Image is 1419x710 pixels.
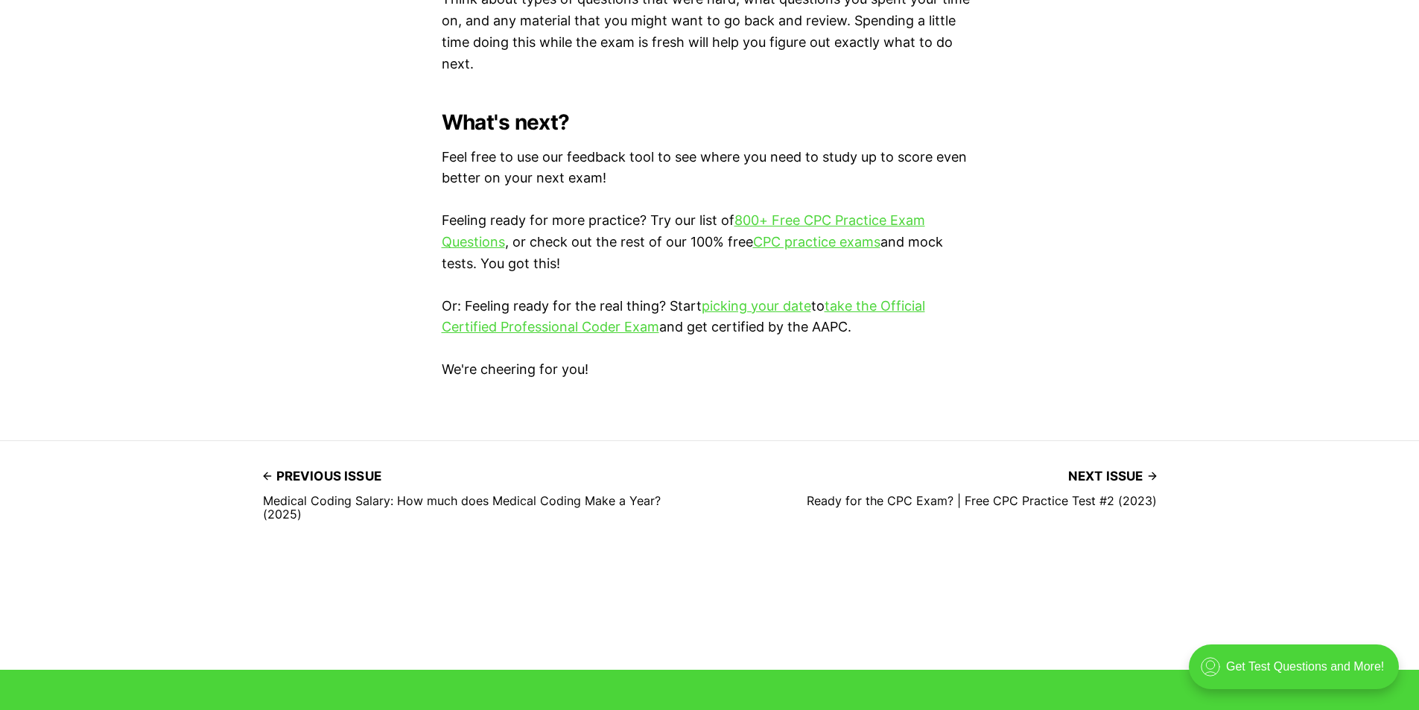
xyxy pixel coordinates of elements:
[442,147,978,190] p: Feel free to use our feedback tool to see where you need to study up to score even better on your...
[442,110,978,134] h2: What's next?
[263,494,692,522] h4: Medical Coding Salary: How much does Medical Coding Make a Year? (2025)
[442,210,978,274] p: Feeling ready for more practice? Try our list of , or check out the rest of our 100% free and moc...
[263,465,692,521] a: Previous issue Medical Coding Salary: How much does Medical Coding Make a Year? (2025)
[807,494,1157,507] h4: Ready for the CPC Exam? | Free CPC Practice Test #2 (2023)
[753,234,880,250] a: CPC practice exams
[442,296,978,339] p: Or: Feeling ready for the real thing? Start to and get certified by the AAPC.
[807,465,1157,507] a: Next issue Ready for the CPC Exam? | Free CPC Practice Test #2 (2023)
[263,465,381,488] span: Previous issue
[1176,637,1419,710] iframe: portal-trigger
[1068,465,1157,488] span: Next issue
[702,298,811,314] a: picking your date
[442,212,925,250] a: 800+ Free CPC Practice Exam Questions
[442,359,978,381] p: We're cheering for you!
